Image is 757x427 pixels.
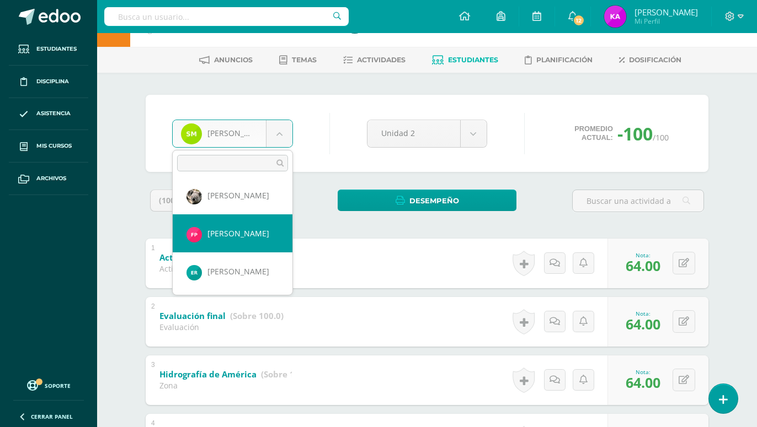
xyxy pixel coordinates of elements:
[207,190,269,201] span: [PERSON_NAME]
[186,189,202,204] img: 3ae1ed6d8b9f1aed52be8a137dfd7577.png
[186,265,202,280] img: b47a716c158fb7349e0d1a6391232114.png
[207,266,269,277] span: [PERSON_NAME]
[207,228,269,239] span: [PERSON_NAME]
[186,227,202,242] img: 0f409c1a67c3a27d259f88c97f8e8bb0.png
